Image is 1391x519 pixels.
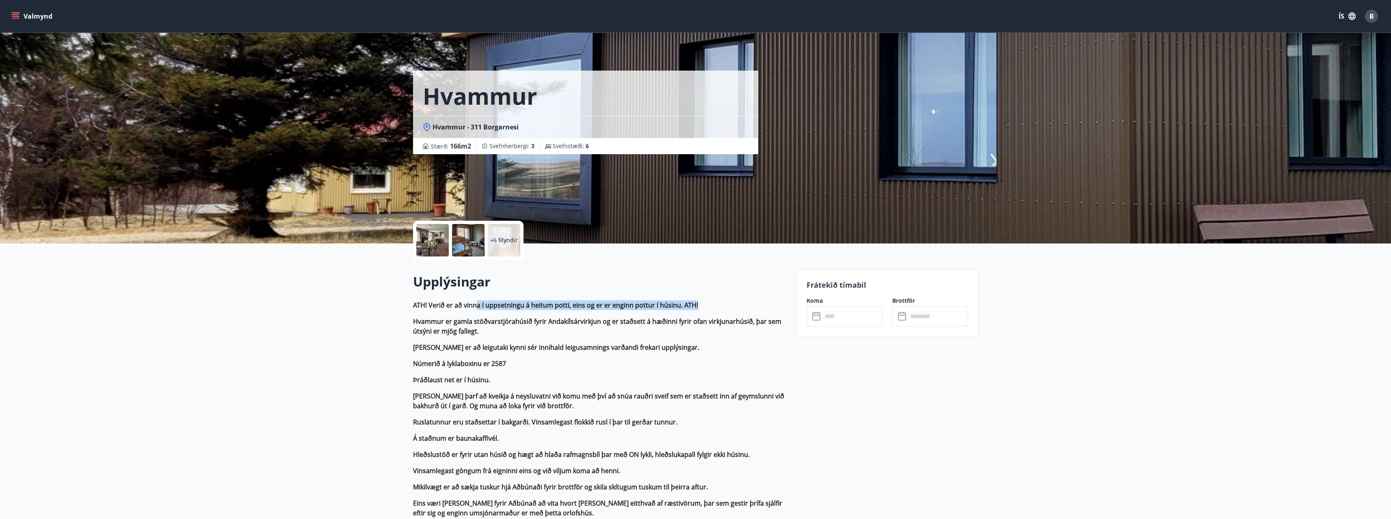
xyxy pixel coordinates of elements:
[431,141,471,151] span: Stærð :
[413,375,490,384] strong: Þráðlaust net er í húsinu.
[413,434,499,443] strong: Á staðnum er baunakaffivél.
[892,297,968,305] label: Brottför
[413,317,781,336] strong: Hvammur er gamla stöðvarstjórahúsið fyrir Andakílsárvirkjun og er staðsett á hæðinni fyrir ofan v...
[490,236,518,244] p: +6 Myndir
[413,359,506,368] strong: Númerið á lyklaboxinu er 2587
[413,482,708,491] strong: Mikilvægt er að sækja tuskur hjá Aðbúnaði fyrir brottför og skila skítugum tuskum til þeirra aftur.
[413,466,620,475] strong: Vinsamlegast göngum frá eigninni eins og við viljum koma að henni.
[1334,9,1360,24] button: ÍS
[413,450,750,459] strong: Hleðslustöð er fyrir utan húsið og hægt að hlaða rafmagnsbíl þar með ON lykli, hleðslukapall fylg...
[807,297,883,305] label: Koma
[531,142,534,150] span: 3
[423,80,537,111] h1: Hvammur
[413,499,782,517] strong: Eins væri [PERSON_NAME] fyrir Aðbúnað að vita hvort [PERSON_NAME] eitthvað af ræstivörum, þar sem...
[1362,6,1381,26] button: B
[413,392,784,410] strong: [PERSON_NAME] þarf að kveikja á neysluvatni við komu með því að snúa rauðri sveif sem er staðsett...
[10,9,56,24] button: menu
[413,418,677,426] strong: Ruslatunnur eru staðsettar í bakgarði. Vinsamlegast flokkið rusl í þar til gerðar tunnur.
[1369,12,1374,21] span: B
[586,142,589,150] span: 6
[489,142,534,150] span: Svefnherbergi :
[433,123,519,131] span: Hvammur - 311 Borgarnesi
[413,301,698,310] strong: ATH! Verið er að vinna í uppsetningu á heitum potti, eins og er er enginn pottur í húsinu. ATH!
[413,273,787,291] h2: Upplýsingar
[553,142,589,150] span: Svefnstæði :
[413,343,699,352] strong: [PERSON_NAME] er að leigutaki kynni sér innihald leigusamnings varðandi frekari upplýsingar.
[807,280,968,290] p: Frátekið tímabil
[450,142,471,151] span: 166 m2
